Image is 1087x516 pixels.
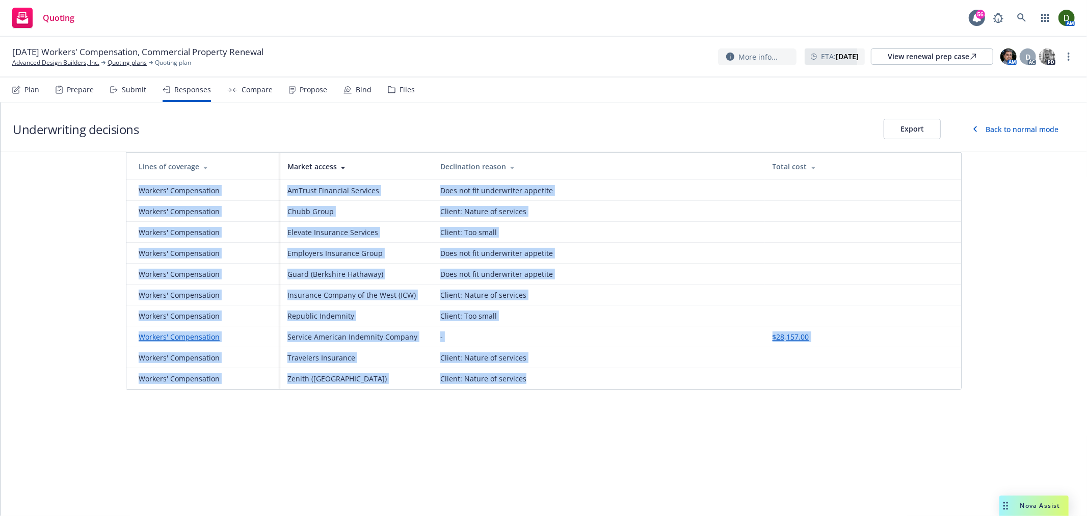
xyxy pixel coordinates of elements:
div: Does not fit underwriter appetite [440,269,553,279]
div: Propose [300,86,327,94]
div: Total cost [773,161,953,172]
div: Prepare [67,86,94,94]
h1: Underwriting decisions [13,121,139,138]
div: Plan [24,86,39,94]
span: ETA : [821,51,859,62]
div: Client: Nature of services [440,206,526,217]
div: Employers Insurance Group [287,248,383,259]
div: Workers' Compensation [139,248,220,259]
div: Client: Too small [440,311,497,321]
div: Workers' Compensation [139,373,220,384]
div: Client: Nature of services [440,373,526,384]
div: Chubb Group [287,206,334,217]
div: Declination reason [440,161,756,172]
div: Workers' Compensation [139,227,220,238]
div: Client: Nature of services [440,352,526,363]
div: Guard (Berkshire Hathaway) [287,269,383,279]
img: photo [1058,10,1075,26]
div: Does not fit underwriter appetite [440,185,553,196]
div: Workers' Compensation [139,206,220,217]
div: Lines of coverage [139,161,271,172]
div: - [440,331,443,342]
div: View renewal prep case [888,49,976,64]
span: [DATE] Workers' Compensation, Commercial Property Renewal [12,46,263,58]
div: Bind [356,86,372,94]
button: Nova Assist [999,496,1069,516]
div: Client: Nature of services [440,290,526,300]
a: View renewal prep case [871,48,993,65]
div: Workers' Compensation [139,290,220,300]
div: Republic Indemnity [287,311,354,321]
div: Zenith ([GEOGRAPHIC_DATA]) [287,373,387,384]
div: Service American Indemnity Company [287,331,417,342]
a: Quoting plans [108,58,147,67]
div: Drag to move [999,496,1012,516]
div: AmTrust Financial Services [287,185,379,196]
button: More info... [718,48,797,65]
a: Advanced Design Builders, Inc. [12,58,99,67]
span: More info... [738,51,778,62]
a: Quoting [8,4,78,32]
div: Workers' Compensation [139,185,220,196]
a: more [1063,50,1075,63]
div: Insurance Company of the West (ICW) [287,290,416,300]
span: Quoting [43,14,74,22]
div: Back to normal mode [986,124,1058,135]
div: Workers' Compensation [139,311,220,321]
div: Travelers Insurance [287,352,355,363]
a: Workers' Compensation [139,331,275,342]
a: Search [1012,8,1032,28]
div: Workers' Compensation [139,352,220,363]
div: Workers' Compensation [139,269,220,279]
button: Back to normal mode [957,119,1075,139]
button: $28,157.00 [773,331,809,342]
button: Export [884,119,941,139]
div: Client: Too small [440,227,497,238]
div: Compare [242,86,273,94]
div: Responses [174,86,211,94]
span: Quoting plan [155,58,191,67]
div: Elevate Insurance Services [287,227,378,238]
img: photo [1039,48,1055,65]
div: Submit [122,86,146,94]
div: Does not fit underwriter appetite [440,248,553,259]
span: D [1025,51,1030,62]
div: 56 [976,10,985,19]
span: Nova Assist [1020,501,1061,510]
div: Market access [287,161,424,172]
strong: [DATE] [836,51,859,61]
a: Switch app [1035,8,1055,28]
img: photo [1000,48,1017,65]
a: Report a Bug [988,8,1009,28]
div: Files [400,86,415,94]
